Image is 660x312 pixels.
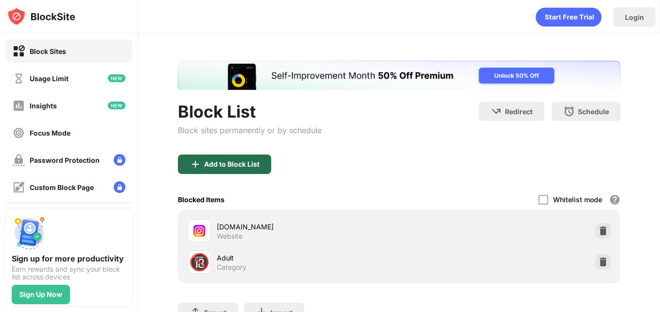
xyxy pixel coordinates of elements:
[13,45,25,57] img: block-on.svg
[178,195,225,204] div: Blocked Items
[217,232,243,241] div: Website
[189,252,209,272] div: 🔞
[553,195,602,204] div: Whitelist mode
[13,127,25,139] img: focus-off.svg
[114,154,125,166] img: lock-menu.svg
[204,160,260,168] div: Add to Block List
[217,263,246,272] div: Category
[625,13,644,21] div: Login
[505,107,533,116] div: Redirect
[30,129,70,137] div: Focus Mode
[12,254,126,263] div: Sign up for more productivity
[178,125,322,135] div: Block sites permanently or by schedule
[19,291,62,298] div: Sign Up Now
[108,102,125,109] img: new-icon.svg
[536,7,602,27] div: animation
[12,215,47,250] img: push-signup.svg
[178,61,620,90] iframe: Banner
[13,100,25,112] img: insights-off.svg
[108,74,125,82] img: new-icon.svg
[30,74,69,83] div: Usage Limit
[178,102,322,121] div: Block List
[30,183,94,191] div: Custom Block Page
[114,181,125,193] img: lock-menu.svg
[30,47,66,55] div: Block Sites
[217,222,399,232] div: [DOMAIN_NAME]
[13,181,25,193] img: customize-block-page-off.svg
[217,253,399,263] div: Adult
[13,154,25,166] img: password-protection-off.svg
[30,102,57,110] div: Insights
[12,265,126,281] div: Earn rewards and sync your block list across devices
[193,225,205,237] img: favicons
[7,7,75,26] img: logo-blocksite.svg
[30,156,100,164] div: Password Protection
[13,72,25,85] img: time-usage-off.svg
[578,107,609,116] div: Schedule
